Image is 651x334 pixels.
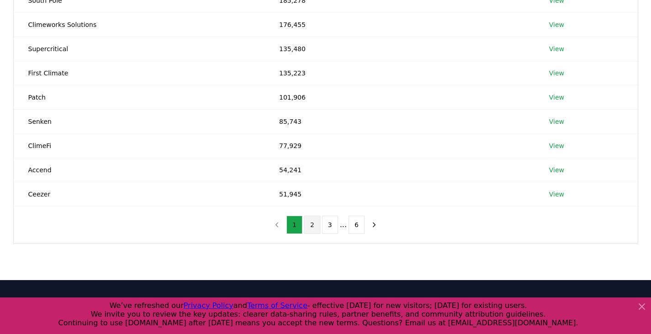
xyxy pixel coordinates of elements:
button: next page [366,216,382,234]
td: Senken [14,109,265,133]
td: Climeworks Solutions [14,12,265,37]
a: View [549,44,564,53]
a: View [549,141,564,150]
td: ClimeFi [14,133,265,158]
td: 77,929 [265,133,535,158]
button: 6 [349,216,365,234]
button: 1 [286,216,302,234]
td: 85,743 [265,109,535,133]
li: ... [340,219,347,230]
a: View [549,69,564,78]
a: View [549,190,564,199]
td: 54,241 [265,158,535,182]
td: Ceezer [14,182,265,206]
button: 2 [304,216,320,234]
td: 51,945 [265,182,535,206]
td: Accend [14,158,265,182]
td: Patch [14,85,265,109]
td: 135,480 [265,37,535,61]
a: View [549,165,564,175]
td: 135,223 [265,61,535,85]
td: First Climate [14,61,265,85]
a: View [549,117,564,126]
a: Leaderboards [188,297,326,307]
button: 3 [322,216,338,234]
a: View [549,93,564,102]
a: View [549,20,564,29]
td: 176,455 [265,12,535,37]
td: Supercritical [14,37,265,61]
td: 101,906 [265,85,535,109]
p: [DOMAIN_NAME] [13,297,151,309]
